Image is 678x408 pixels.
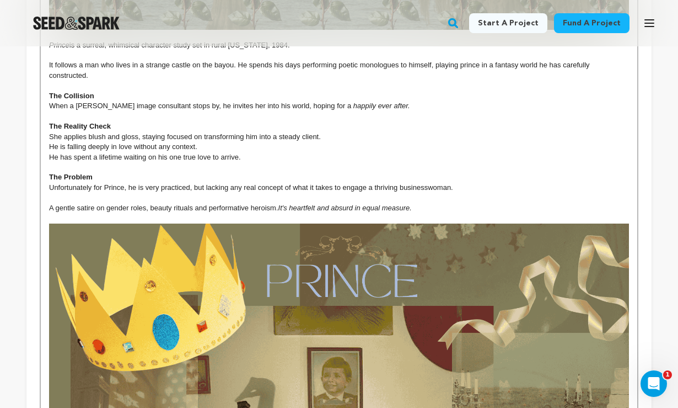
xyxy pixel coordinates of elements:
[49,203,629,213] p: A gentle satire on gender roles, beauty rituals and performative heroism.
[278,204,412,212] em: It's heartfelt and absurd in equal measure.
[49,92,94,100] strong: The Collision
[49,132,629,142] p: She applies blush and gloss, staying focused on transforming him into a steady client.
[663,370,672,379] span: 1
[33,17,120,30] img: Seed&Spark Logo Dark Mode
[49,152,629,162] p: He has spent a lifetime waiting on his one true love to arrive.
[353,102,410,110] em: happily ever after.
[641,370,667,397] iframe: Intercom live chat
[49,122,111,130] strong: The Reality Check
[49,183,629,193] p: Unfortunately for Prince, he is very practiced, but lacking any real concept of what it takes to ...
[469,13,547,33] a: Start a project
[49,101,629,111] p: When a [PERSON_NAME] image consultant stops by, he invites her into his world, hoping for a
[33,17,120,30] a: Seed&Spark Homepage
[49,142,629,152] p: He is falling deeply in love without any context.
[554,13,629,33] a: Fund a project
[49,60,629,81] p: It follows a man who lives in a strange castle on the bayou. He spends his days performing poetic...
[49,41,69,49] em: Prince
[49,173,93,181] strong: The Problem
